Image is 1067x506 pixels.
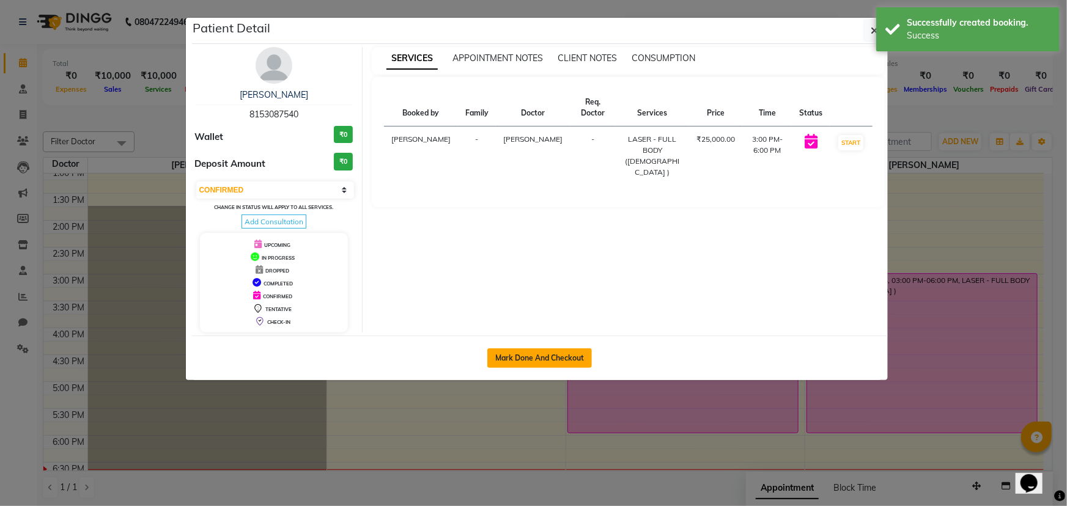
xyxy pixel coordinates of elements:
[249,109,298,120] span: 8153087540
[838,135,863,150] button: START
[496,89,570,127] th: Doctor
[267,319,290,325] span: CHECK-IN
[384,89,458,127] th: Booked by
[193,19,271,37] h5: Patient Detail
[265,306,292,312] span: TENTATIVE
[1016,457,1055,494] iframe: chat widget
[458,127,496,186] td: -
[696,134,735,145] div: ₹25,000.00
[907,29,1050,42] div: Success
[487,348,592,368] button: Mark Done And Checkout
[616,89,689,127] th: Services
[907,16,1050,29] div: Successfully created booking.
[792,89,830,127] th: Status
[570,127,616,186] td: -
[384,127,458,186] td: [PERSON_NAME]
[742,127,792,186] td: 3:00 PM-6:00 PM
[263,293,292,299] span: CONFIRMED
[264,280,293,287] span: COMPLETED
[632,53,695,64] span: CONSUMPTION
[265,268,289,274] span: DROPPED
[386,48,438,70] span: SERVICES
[214,204,333,210] small: Change in status will apply to all services.
[623,134,682,178] div: LASER - FULL BODY ([DEMOGRAPHIC_DATA] )
[742,89,792,127] th: Time
[256,47,292,84] img: avatar
[264,242,290,248] span: UPCOMING
[503,134,563,144] span: [PERSON_NAME]
[334,153,353,170] h3: ₹0
[334,126,353,144] h3: ₹0
[262,255,295,261] span: IN PROGRESS
[452,53,543,64] span: APPOINTMENT NOTES
[570,89,616,127] th: Req. Doctor
[458,89,496,127] th: Family
[195,157,266,171] span: Deposit Amount
[242,215,306,229] span: Add Consultation
[558,53,617,64] span: CLIENT NOTES
[689,89,742,127] th: Price
[195,130,224,144] span: Wallet
[240,89,308,100] a: [PERSON_NAME]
